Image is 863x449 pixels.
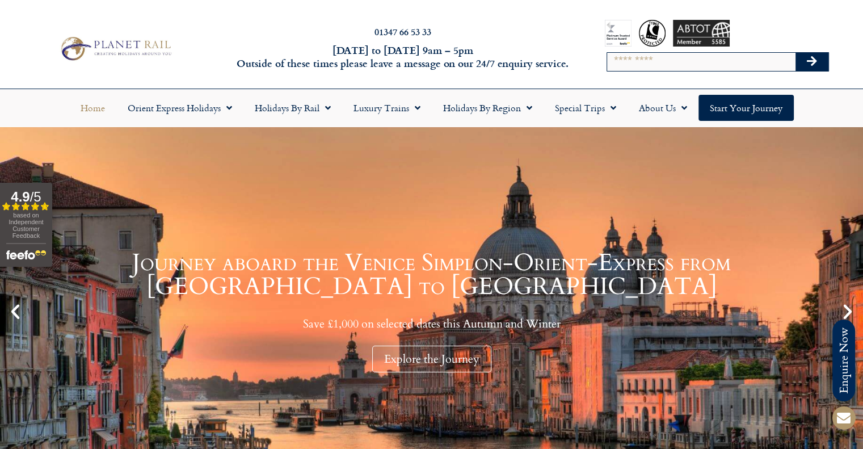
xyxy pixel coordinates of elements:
a: 01347 66 53 33 [374,25,431,38]
p: Save £1,000 on selected dates this Autumn and Winter [28,317,835,331]
a: Holidays by Region [432,95,544,121]
img: Planet Rail Train Holidays Logo [56,34,174,63]
h1: Journey aboard the Venice Simplon-Orient-Express from [GEOGRAPHIC_DATA] to [GEOGRAPHIC_DATA] [28,251,835,299]
h6: [DATE] to [DATE] 9am – 5pm Outside of these times please leave a message on our 24/7 enquiry serv... [233,44,572,70]
button: Search [795,53,828,71]
a: Luxury Trains [342,95,432,121]
a: Special Trips [544,95,628,121]
a: Holidays by Rail [243,95,342,121]
a: Home [69,95,116,121]
a: Orient Express Holidays [116,95,243,121]
div: Next slide [838,302,857,321]
div: Previous slide [6,302,25,321]
a: Start your Journey [698,95,794,121]
a: About Us [628,95,698,121]
div: Explore the Journey [372,346,491,372]
nav: Menu [6,95,857,121]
